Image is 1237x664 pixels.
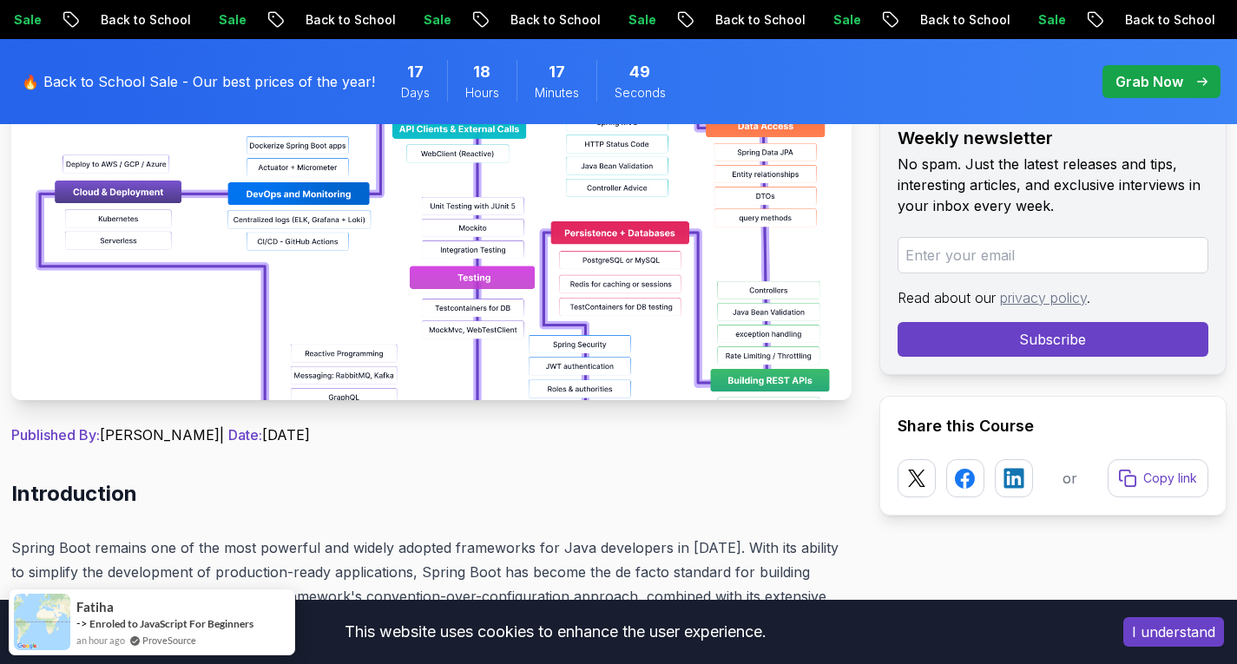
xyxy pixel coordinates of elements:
[11,536,852,633] p: Spring Boot remains one of the most powerful and widely adopted frameworks for Java developers in...
[1023,11,1079,29] p: Sale
[22,71,375,92] p: 🔥 Back to School Sale - Our best prices of the year!
[535,84,579,102] span: Minutes
[701,11,819,29] p: Back to School
[898,414,1208,438] h2: Share this Course
[898,237,1208,273] input: Enter your email
[409,11,464,29] p: Sale
[473,60,490,84] span: 18 Hours
[89,617,253,630] a: Enroled to JavaScript For Beginners
[1063,468,1077,489] p: or
[496,11,614,29] p: Back to School
[76,633,125,648] span: an hour ago
[228,426,262,444] span: Date:
[204,11,260,29] p: Sale
[11,426,100,444] span: Published By:
[549,60,565,84] span: 17 Minutes
[1123,617,1224,647] button: Accept cookies
[1143,470,1197,487] p: Copy link
[14,594,70,650] img: provesource social proof notification image
[629,60,650,84] span: 49 Seconds
[898,322,1208,357] button: Subscribe
[1108,459,1208,497] button: Copy link
[1110,11,1228,29] p: Back to School
[407,60,424,84] span: 17 Days
[291,11,409,29] p: Back to School
[76,616,88,630] span: ->
[898,126,1208,150] h2: Weekly newsletter
[905,11,1023,29] p: Back to School
[614,11,669,29] p: Sale
[11,424,852,445] p: [PERSON_NAME] | [DATE]
[615,84,666,102] span: Seconds
[11,480,852,508] h2: Introduction
[1115,71,1183,92] p: Grab Now
[13,613,1097,651] div: This website uses cookies to enhance the user experience.
[898,287,1208,308] p: Read about our .
[86,11,204,29] p: Back to School
[465,84,499,102] span: Hours
[142,633,196,648] a: ProveSource
[76,600,114,615] span: Fatiha
[898,154,1208,216] p: No spam. Just the latest releases and tips, interesting articles, and exclusive interviews in you...
[401,84,430,102] span: Days
[1000,289,1087,306] a: privacy policy
[11,10,852,400] img: Spring Boot Roadmap 2025: The Complete Guide for Backend Developers thumbnail
[819,11,874,29] p: Sale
